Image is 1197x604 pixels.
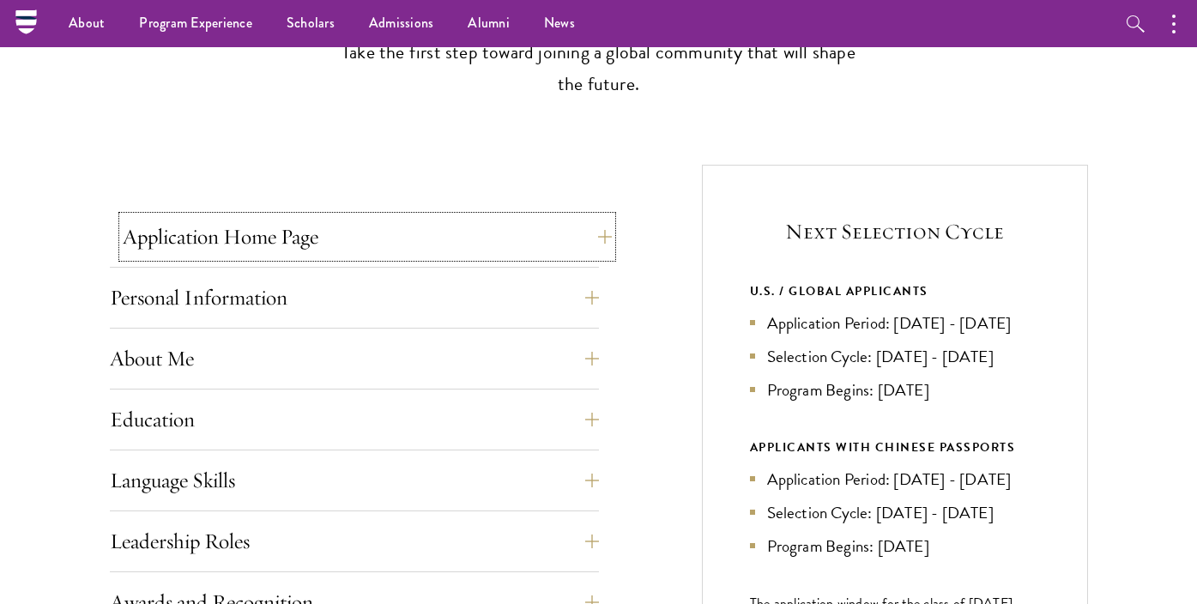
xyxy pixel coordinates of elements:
li: Program Begins: [DATE] [750,377,1040,402]
button: Leadership Roles [110,521,599,562]
button: About Me [110,338,599,379]
li: Application Period: [DATE] - [DATE] [750,311,1040,335]
button: Language Skills [110,460,599,501]
button: Education [110,399,599,440]
li: Selection Cycle: [DATE] - [DATE] [750,344,1040,369]
p: Take the first step toward joining a global community that will shape the future. [333,37,865,100]
li: Selection Cycle: [DATE] - [DATE] [750,500,1040,525]
h5: Next Selection Cycle [750,217,1040,246]
button: Personal Information [110,277,599,318]
li: Application Period: [DATE] - [DATE] [750,467,1040,492]
li: Program Begins: [DATE] [750,534,1040,559]
button: Application Home Page [123,216,612,257]
div: APPLICANTS WITH CHINESE PASSPORTS [750,437,1040,458]
div: U.S. / GLOBAL APPLICANTS [750,281,1040,302]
